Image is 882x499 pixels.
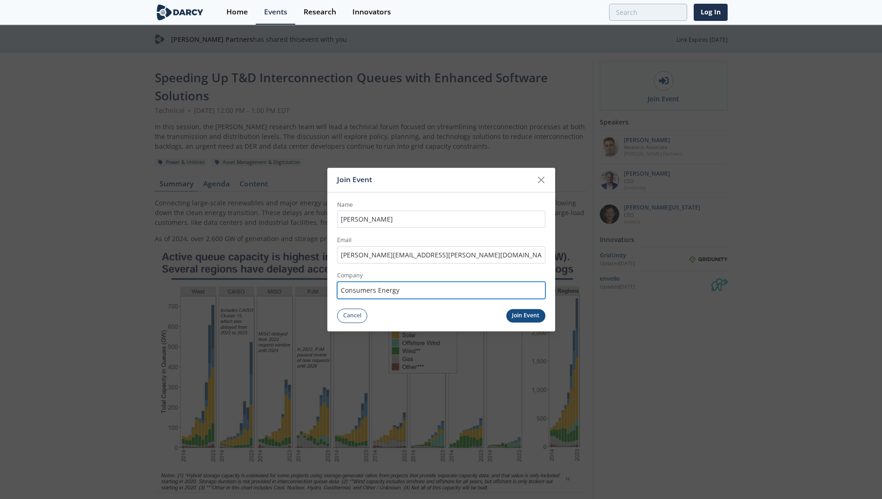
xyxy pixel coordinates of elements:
[226,8,248,16] div: Home
[352,8,391,16] div: Innovators
[304,8,336,16] div: Research
[337,236,545,244] label: Email
[694,4,728,21] a: Log In
[337,272,545,280] label: Company
[155,4,206,20] img: logo-wide.svg
[337,309,368,323] button: Cancel
[337,171,533,189] div: Join Event
[264,8,287,16] div: Events
[609,4,687,21] input: Advanced Search
[337,201,545,209] label: Name
[506,309,545,322] button: Join Event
